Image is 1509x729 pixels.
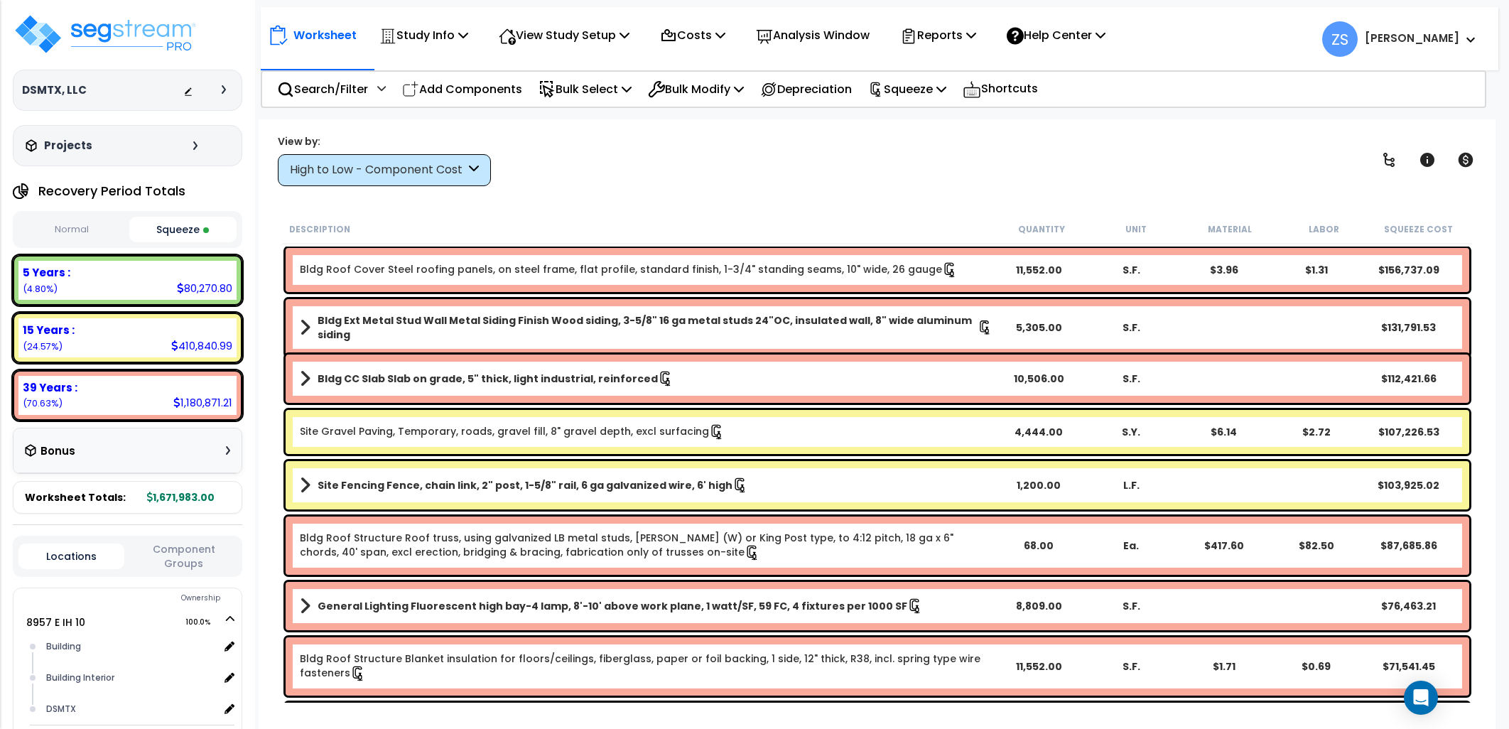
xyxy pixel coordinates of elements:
[43,638,219,655] div: Building
[44,139,92,153] h3: Projects
[499,26,629,45] p: View Study Setup
[38,184,185,198] h4: Recovery Period Totals
[1365,31,1459,45] b: [PERSON_NAME]
[1085,320,1177,335] div: S.F.
[993,372,1085,386] div: 10,506.00
[293,26,357,45] p: Worksheet
[23,265,70,280] b: 5 Years :
[1177,263,1270,277] div: $3.96
[23,397,63,409] small: 70.62698663802203%
[993,599,1085,613] div: 8,809.00
[300,424,725,440] a: Individual Item
[131,541,237,571] button: Component Groups
[42,590,242,607] div: Ownership
[173,395,232,410] div: 1,180,871.21
[955,72,1046,107] div: Shortcuts
[1085,539,1177,553] div: Ea.
[23,323,75,337] b: 15 Years :
[1362,599,1454,613] div: $76,463.21
[1270,425,1362,439] div: $2.72
[1270,659,1362,674] div: $0.69
[290,162,465,178] div: High to Low - Component Cost
[868,80,946,99] p: Squeeze
[660,26,725,45] p: Costs
[1384,224,1453,235] small: Squeeze Cost
[13,13,198,55] img: logo_pro_r.png
[22,83,87,97] h3: DSMTX, LLC
[318,478,732,492] b: Site Fencing Fence, chain link, 2" post, 1-5/8" rail, 6 ga galvanized wire, 6' high
[129,217,237,242] button: Squeeze
[25,490,126,504] span: Worksheet Totals:
[963,79,1038,99] p: Shortcuts
[1085,263,1177,277] div: S.F.
[1177,539,1270,553] div: $417.60
[147,490,215,504] b: 1,671,983.00
[23,380,77,395] b: 39 Years :
[760,80,852,99] p: Depreciation
[993,425,1085,439] div: 4,444.00
[1322,21,1358,57] span: ZS
[318,313,978,342] b: Bldg Ext Metal Stud Wall Metal Siding Finish Wood siding, 3-5/8" 16 ga metal studs 24"OC, insulat...
[300,652,993,681] a: Individual Item
[277,80,368,99] p: Search/Filter
[379,26,468,45] p: Study Info
[289,224,350,235] small: Description
[756,26,870,45] p: Analysis Window
[318,599,907,613] b: General Lighting Fluorescent high bay-4 lamp, 8'-10' above work plane, 1 watt/SF, 59 FC, 4 fixtur...
[177,281,232,296] div: 80,270.80
[993,478,1085,492] div: 1,200.00
[23,283,58,295] small: 4.800933980788082%
[900,26,976,45] p: Reports
[1177,659,1270,674] div: $1.71
[185,614,223,631] span: 100.0%
[402,80,522,99] p: Add Components
[43,669,219,686] div: Building Interior
[1085,599,1177,613] div: S.F.
[1125,224,1147,235] small: Unit
[18,544,124,569] button: Locations
[300,475,993,495] a: Assembly Title
[1362,478,1454,492] div: $103,925.02
[1270,263,1362,277] div: $1.31
[1309,224,1339,235] small: Labor
[993,539,1085,553] div: 68.00
[1085,478,1177,492] div: L.F.
[1362,659,1454,674] div: $71,541.45
[300,313,993,342] a: Assembly Title
[1362,539,1454,553] div: $87,685.86
[1362,263,1454,277] div: $156,737.09
[1085,659,1177,674] div: S.F.
[539,80,632,99] p: Bulk Select
[318,372,658,386] b: Bldg CC Slab Slab on grade, 5" thick, light industrial, reinforced
[993,659,1085,674] div: 11,552.00
[993,320,1085,335] div: 5,305.00
[171,338,232,353] div: 410,840.99
[1085,425,1177,439] div: S.Y.
[300,262,958,278] a: Individual Item
[648,80,744,99] p: Bulk Modify
[394,72,530,106] div: Add Components
[278,134,491,148] div: View by:
[43,701,219,718] div: DSMTX
[1404,681,1438,715] div: Open Intercom Messenger
[1007,26,1105,45] p: Help Center
[752,72,860,106] div: Depreciation
[1362,320,1454,335] div: $131,791.53
[1270,539,1362,553] div: $82.50
[26,615,85,630] a: 8957 E IH 10 100.0%
[18,217,126,242] button: Normal
[23,340,63,352] small: 24.57207938118988%
[40,445,75,458] h3: Bonus
[300,596,993,616] a: Assembly Title
[1177,425,1270,439] div: $6.14
[1208,224,1252,235] small: Material
[1085,372,1177,386] div: S.F.
[1362,425,1454,439] div: $107,226.53
[300,531,993,561] a: Individual Item
[1018,224,1065,235] small: Quantity
[300,369,993,389] a: Assembly Title
[993,263,1085,277] div: 11,552.00
[1362,372,1454,386] div: $112,421.66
